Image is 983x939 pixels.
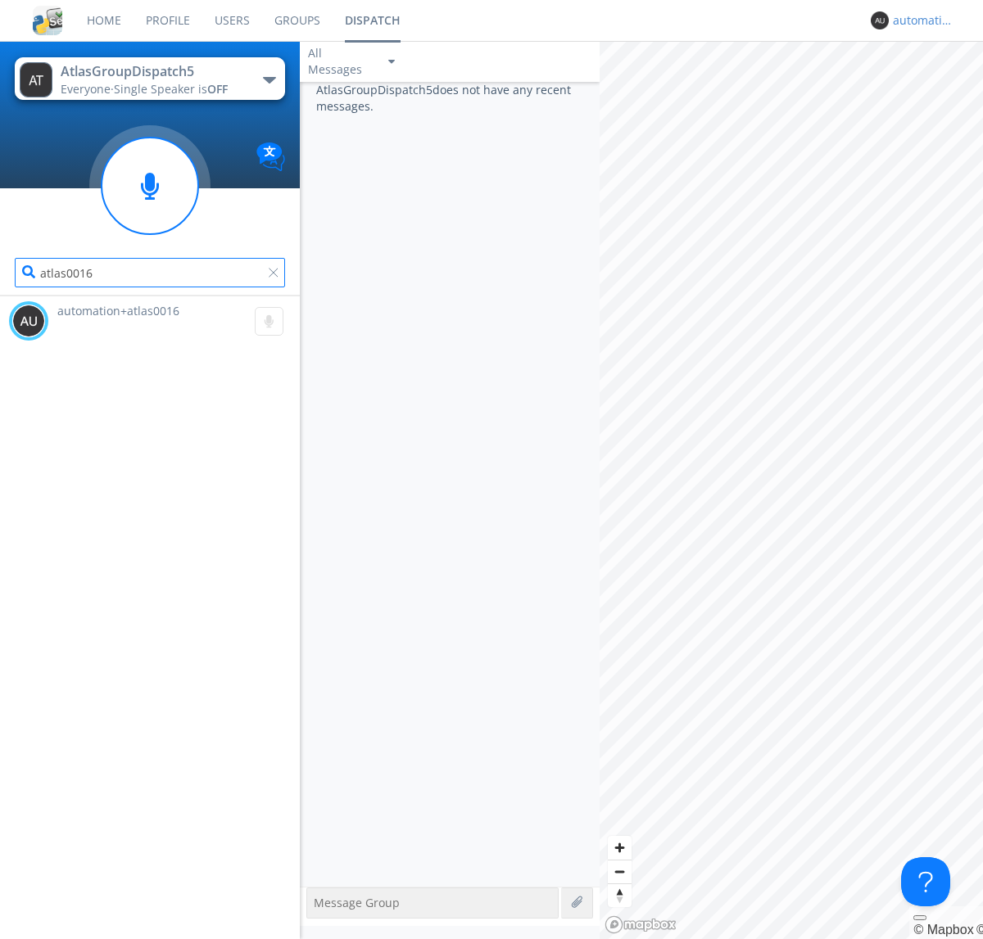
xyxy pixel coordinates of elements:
[114,81,228,97] span: Single Speaker is
[207,81,228,97] span: OFF
[913,915,926,920] button: Toggle attribution
[61,81,245,97] div: Everyone ·
[20,62,52,97] img: 373638.png
[913,923,973,937] a: Mapbox
[57,303,179,318] span: automation+atlas0016
[300,82,600,887] div: AtlasGroupDispatch5 does not have any recent messages.
[61,62,245,81] div: AtlasGroupDispatch5
[605,915,677,934] a: Mapbox logo
[15,258,284,287] input: Search users
[256,142,285,171] img: Translation enabled
[608,860,632,883] span: Zoom out
[388,60,395,64] img: caret-down-sm.svg
[12,305,45,337] img: 373638.png
[893,12,954,29] div: automation+atlas0014
[608,860,632,883] button: Zoom out
[608,836,632,860] button: Zoom in
[33,6,62,35] img: cddb5a64eb264b2086981ab96f4c1ba7
[15,57,284,100] button: AtlasGroupDispatch5Everyone·Single Speaker isOFF
[871,11,889,29] img: 373638.png
[308,45,374,78] div: All Messages
[608,883,632,907] button: Reset bearing to north
[901,857,950,906] iframe: Toggle Customer Support
[608,884,632,907] span: Reset bearing to north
